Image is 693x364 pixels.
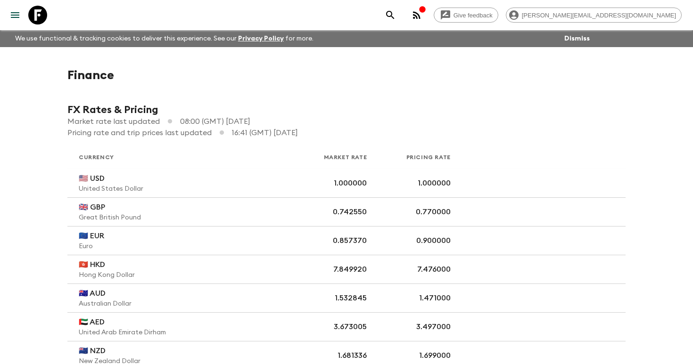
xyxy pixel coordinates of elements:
[79,242,283,251] p: Euro
[562,32,592,45] button: Dismiss
[79,154,283,161] p: Currency
[67,116,298,127] p: Market rate last updated 08:00 (GMT) [DATE]
[302,292,367,304] p: 1.532845
[79,230,283,242] p: 🇪🇺 EUR
[302,178,367,189] p: 1.000000
[302,321,367,332] p: 3.673005
[302,235,367,246] p: 0.857370
[11,30,317,47] p: We use functional & tracking cookies to deliver this experience. See our for more.
[302,154,367,161] p: Market Rate
[448,12,498,19] span: Give feedback
[386,264,451,275] p: 7.476000
[79,328,283,337] p: United Arab Emirate Dirham
[67,66,626,85] h1: Finance
[386,235,451,246] p: 0.900000
[434,8,498,23] a: Give feedback
[302,206,367,218] p: 0.742550
[79,202,283,213] p: 🇬🇧 GBP
[79,270,283,280] p: Hong Kong Dollar
[79,259,283,270] p: 🇭🇰 HKD
[517,12,681,19] span: [PERSON_NAME][EMAIL_ADDRESS][DOMAIN_NAME]
[67,104,626,116] h2: FX Rates & Pricing
[302,264,367,275] p: 7.849920
[386,206,451,218] p: 0.770000
[79,345,283,356] p: 🇳🇿 NZD
[79,184,283,194] p: United States Dollar
[386,321,451,332] p: 3.497000
[79,288,283,299] p: 🇦🇺 AUD
[381,6,400,24] button: search adventures
[79,213,283,222] p: Great British Pound
[79,316,283,328] p: 🇦🇪 AED
[386,292,451,304] p: 1.471000
[386,350,451,361] p: 1.699000
[302,350,367,361] p: 1.681336
[79,173,283,184] p: 🇺🇸 USD
[506,8,682,23] div: [PERSON_NAME][EMAIL_ADDRESS][DOMAIN_NAME]
[238,35,284,42] a: Privacy Policy
[386,178,451,189] p: 1.000000
[6,6,25,24] button: menu
[67,127,298,138] p: Pricing rate and trip prices last updated 16:41 (GMT) [DATE]
[79,299,283,308] p: Australian Dollar
[386,154,451,161] p: Pricing Rate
